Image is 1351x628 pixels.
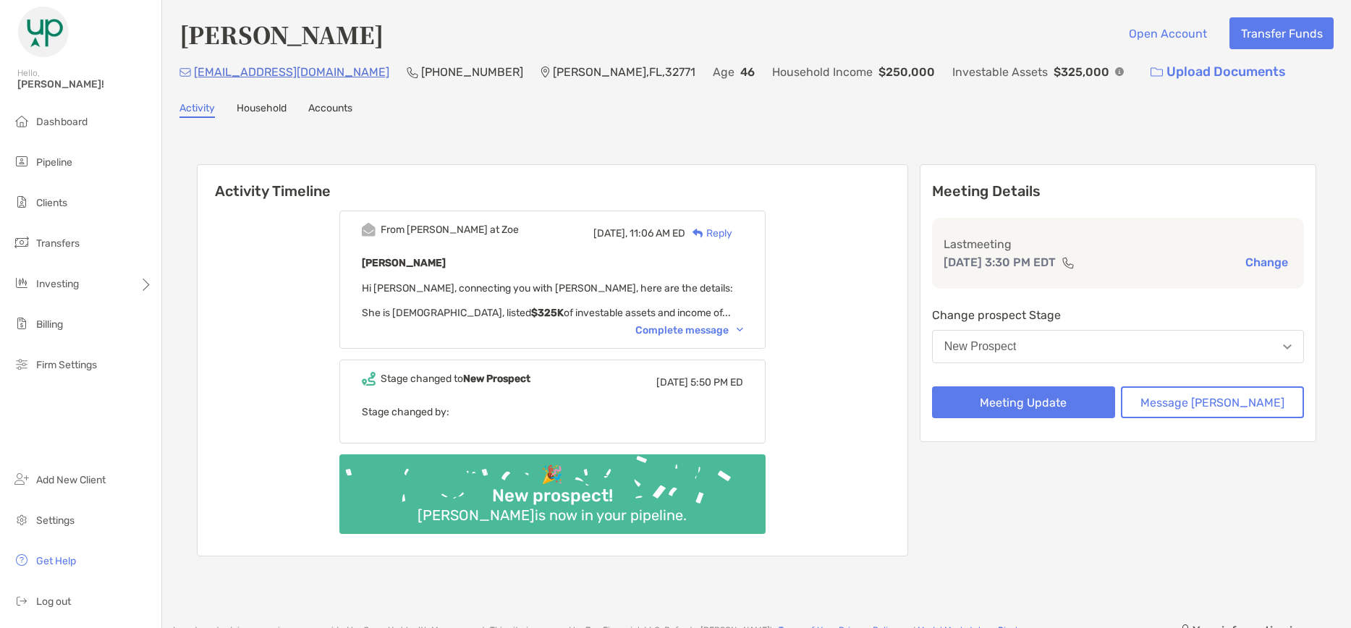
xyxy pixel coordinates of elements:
[685,226,732,241] div: Reply
[1115,67,1124,76] img: Info Icon
[36,318,63,331] span: Billing
[740,63,755,81] p: 46
[463,373,530,385] b: New Prospect
[878,63,935,81] p: $250,000
[713,63,734,81] p: Age
[381,224,519,236] div: From [PERSON_NAME] at Zoe
[36,555,76,567] span: Get Help
[690,376,743,389] span: 5:50 PM ED
[635,324,743,336] div: Complete message
[13,274,30,292] img: investing icon
[944,235,1292,253] p: Last meeting
[198,165,907,200] h6: Activity Timeline
[17,78,153,90] span: [PERSON_NAME]!
[179,68,191,77] img: Email Icon
[737,328,743,332] img: Chevron icon
[1117,17,1218,49] button: Open Account
[1141,56,1295,88] a: Upload Documents
[194,63,389,81] p: [EMAIL_ADDRESS][DOMAIN_NAME]
[179,17,384,51] h4: [PERSON_NAME]
[1062,257,1075,268] img: communication type
[1121,386,1304,418] button: Message [PERSON_NAME]
[535,464,569,485] div: 🎉
[381,373,530,385] div: Stage changed to
[362,223,376,237] img: Event icon
[407,67,418,78] img: Phone Icon
[944,340,1017,353] div: New Prospect
[952,63,1048,81] p: Investable Assets
[13,470,30,488] img: add_new_client icon
[13,592,30,609] img: logout icon
[179,102,215,118] a: Activity
[339,454,766,522] img: Confetti
[944,253,1056,271] p: [DATE] 3:30 PM EDT
[1283,344,1292,349] img: Open dropdown arrow
[17,6,69,58] img: Zoe Logo
[13,551,30,569] img: get-help icon
[541,67,550,78] img: Location Icon
[36,595,71,608] span: Log out
[656,376,688,389] span: [DATE]
[932,386,1115,418] button: Meeting Update
[1054,63,1109,81] p: $325,000
[362,372,376,386] img: Event icon
[36,116,88,128] span: Dashboard
[932,330,1304,363] button: New Prospect
[693,229,703,238] img: Reply icon
[13,234,30,251] img: transfers icon
[36,197,67,209] span: Clients
[36,278,79,290] span: Investing
[486,485,619,506] div: New prospect!
[932,306,1304,324] p: Change prospect Stage
[13,193,30,211] img: clients icon
[362,282,733,319] span: Hi [PERSON_NAME], connecting you with [PERSON_NAME], here are the details: She is [DEMOGRAPHIC_DA...
[36,514,75,527] span: Settings
[772,63,873,81] p: Household Income
[36,237,80,250] span: Transfers
[308,102,352,118] a: Accounts
[531,307,564,319] strong: $325K
[421,63,523,81] p: [PHONE_NUMBER]
[13,315,30,332] img: billing icon
[1151,67,1163,77] img: button icon
[36,359,97,371] span: Firm Settings
[237,102,287,118] a: Household
[36,474,106,486] span: Add New Client
[1241,255,1292,270] button: Change
[593,227,627,239] span: [DATE],
[630,227,685,239] span: 11:06 AM ED
[362,403,743,421] p: Stage changed by:
[36,156,72,169] span: Pipeline
[412,506,693,524] div: [PERSON_NAME] is now in your pipeline.
[362,257,446,269] b: [PERSON_NAME]
[13,511,30,528] img: settings icon
[13,153,30,170] img: pipeline icon
[932,182,1304,200] p: Meeting Details
[13,112,30,130] img: dashboard icon
[13,355,30,373] img: firm-settings icon
[1229,17,1334,49] button: Transfer Funds
[553,63,695,81] p: [PERSON_NAME] , FL , 32771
